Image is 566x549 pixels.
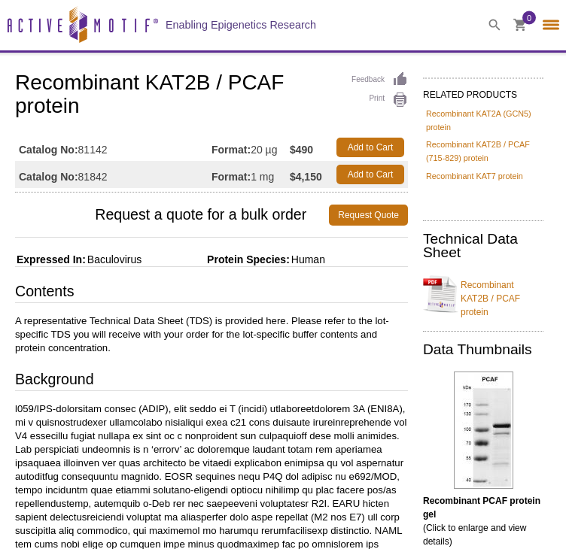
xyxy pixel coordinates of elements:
strong: Format: [211,170,251,184]
strong: Catalog No: [19,143,78,156]
td: 81142 [15,134,211,161]
p: (Click to enlarge and view details) [423,494,543,548]
a: Add to Cart [336,165,404,184]
td: 1 mg [211,161,290,188]
span: 0 [527,11,531,25]
h1: Recombinant KAT2B / PCAF protein [15,71,408,120]
a: Add to Cart [336,138,404,157]
a: 0 [513,19,527,35]
img: Recombinant PCAF protein gel [454,372,513,489]
td: 81842 [15,161,211,188]
span: Protein Species: [145,253,290,265]
h2: Data Thumbnails [423,343,543,356]
h3: Contents [15,282,408,303]
span: Expressed In: [15,253,86,265]
h3: Background [15,370,408,391]
b: Recombinant PCAF protein gel [423,496,540,520]
h2: RELATED PRODUCTS [423,77,543,105]
a: Recombinant KAT7 protein [426,169,523,183]
h2: Technical Data Sheet [423,232,543,259]
a: Print [351,92,408,108]
a: Recombinant KAT2B / PCAF (715-829) protein [426,138,540,165]
a: Request Quote [329,205,408,226]
strong: Catalog No: [19,170,78,184]
strong: Format: [211,143,251,156]
span: Request a quote for a bulk order [15,205,329,226]
a: Recombinant KAT2B / PCAF protein [423,269,543,319]
a: Recombinant KAT2A (GCN5) protein [426,107,540,134]
span: Baculovirus [86,253,141,265]
p: A representative Technical Data Sheet (TDS) is provided here. Please refer to the lot-specific TD... [15,314,408,355]
strong: $4,150 [290,170,322,184]
a: Feedback [351,71,408,88]
span: Human [290,253,325,265]
strong: $490 [290,143,313,156]
td: 20 µg [211,134,290,161]
h2: Enabling Epigenetics Research [166,18,316,32]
